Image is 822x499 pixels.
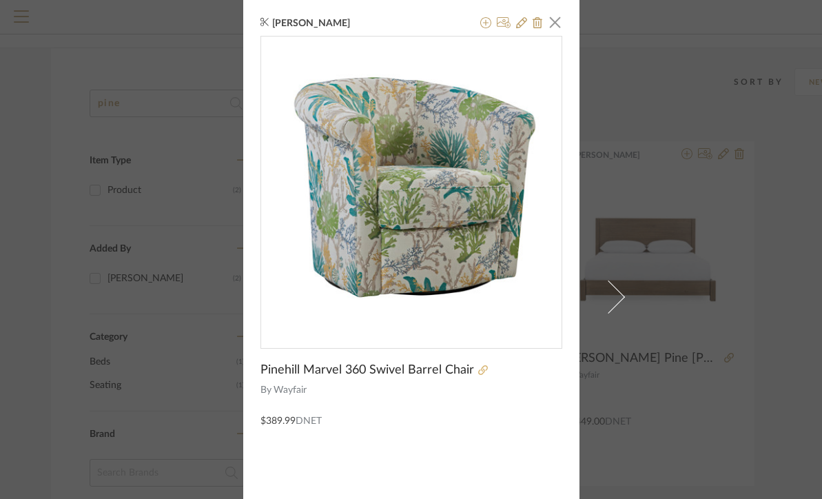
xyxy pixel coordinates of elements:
[260,363,474,378] span: Pinehill Marvel 360 Swivel Barrel Chair
[274,383,562,398] span: Wayfair
[261,37,562,337] div: 0
[260,416,296,426] span: $389.99
[260,383,271,398] span: By
[272,17,371,30] span: [PERSON_NAME]
[542,8,569,36] button: Close
[261,37,562,337] img: 8678698a-83cf-450e-9996-af81c1cc5f57_436x436.jpg
[296,416,322,426] span: DNET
